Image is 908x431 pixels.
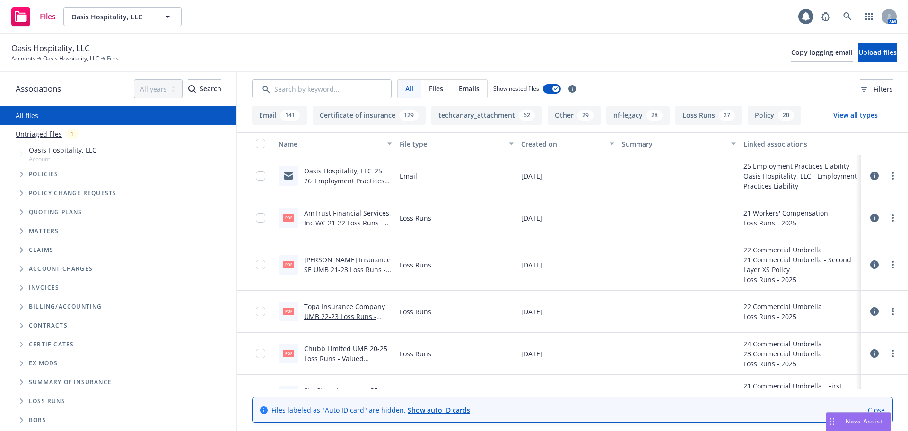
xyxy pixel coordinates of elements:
[719,110,735,121] div: 27
[29,379,112,385] span: Summary of insurance
[29,361,58,366] span: Ex Mods
[606,106,670,125] button: nf-legacy
[304,344,387,373] a: Chubb Limited UMB 20-25 Loss Runs - Valued [DATE].pdf
[279,139,382,149] div: Name
[304,208,391,237] a: AmTrust Financial Services, Inc WC 21-22 Loss Runs - Valued [DATE].pdf
[256,307,265,316] input: Toggle Row Selected
[838,7,857,26] a: Search
[188,79,221,98] button: SearchSearch
[748,106,801,125] button: Policy
[280,110,300,121] div: 141
[858,48,897,57] span: Upload files
[740,132,861,155] button: Linked associations
[256,171,265,181] input: Toggle Row Selected
[29,190,116,196] span: Policy change requests
[283,350,294,357] span: pdf
[0,297,236,430] div: Folder Tree Example
[16,111,38,120] a: All files
[887,212,899,224] a: more
[8,3,60,30] a: Files
[400,260,431,270] span: Loss Runs
[29,247,53,253] span: Claims
[188,80,221,98] div: Search
[29,417,46,423] span: BORs
[743,218,828,228] div: Loss Runs - 2025
[743,311,822,321] div: Loss Runs - 2025
[521,139,604,149] div: Created on
[405,84,413,94] span: All
[252,106,307,125] button: Email
[521,307,542,317] span: [DATE]
[63,7,182,26] button: Oasis Hospitality, LLC
[517,132,619,155] button: Created on
[873,84,893,94] span: Filters
[743,255,857,275] div: 21 Commercial Umbrella - Second Layer XS Policy
[29,398,65,404] span: Loss Runs
[0,143,236,297] div: Tree Example
[313,106,426,125] button: Certificate of insurance
[743,275,857,284] div: Loss Runs - 2025
[16,83,61,95] span: Associations
[29,304,102,310] span: Billing/Accounting
[188,85,196,93] svg: Search
[826,413,838,431] div: Drag to move
[846,417,883,425] span: Nova Assist
[408,405,470,414] a: Show auto ID cards
[271,405,470,415] span: Files labeled as "Auto ID card" are hidden.
[283,308,294,315] span: pdf
[29,209,82,215] span: Quoting plans
[400,349,431,359] span: Loss Runs
[818,106,893,125] button: View all types
[29,145,96,155] span: Oasis Hospitality, LLC
[304,302,385,331] a: Topa Insurance Company UMB 22-23 Loss Runs - Valued [DATE].pdf
[11,54,35,63] a: Accounts
[304,166,384,205] a: Oasis Hospitality, LLC_25-26_Employment Practices Liability_Notice of Cancellation eff [DATE]
[304,386,378,415] a: StarStone Insurance SE UMB 21-22 Loss Runs - Valued [DATE].pdf
[107,54,119,63] span: Files
[618,132,739,155] button: Summary
[816,7,835,26] a: Report a Bug
[743,359,822,369] div: Loss Runs - 2025
[304,255,391,284] a: [PERSON_NAME] Insurance SE UMB 21-23 Loss Runs - Valued [DATE].pdf
[868,405,885,415] a: Close
[743,245,857,255] div: 22 Commercial Umbrella
[791,43,853,62] button: Copy logging email
[43,54,99,63] a: Oasis Hospitality, LLC
[400,139,503,149] div: File type
[11,42,90,54] span: Oasis Hospitality, LLC
[646,110,663,121] div: 28
[860,7,879,26] a: Switch app
[826,412,891,431] button: Nova Assist
[675,106,742,125] button: Loss Runs
[431,106,542,125] button: techcanary_attachment
[519,110,535,121] div: 62
[743,139,857,149] div: Linked associations
[283,214,294,221] span: pdf
[40,13,56,20] span: Files
[396,132,517,155] button: File type
[459,84,480,94] span: Emails
[256,213,265,223] input: Toggle Row Selected
[743,339,822,349] div: 24 Commercial Umbrella
[256,139,265,148] input: Select all
[743,302,822,311] div: 22 Commercial Umbrella
[400,307,431,317] span: Loss Runs
[622,139,725,149] div: Summary
[577,110,594,121] div: 29
[256,349,265,358] input: Toggle Row Selected
[399,110,419,121] div: 129
[887,348,899,359] a: more
[791,48,853,57] span: Copy logging email
[887,306,899,317] a: more
[252,79,392,98] input: Search by keyword...
[521,213,542,223] span: [DATE]
[743,208,828,218] div: 21 Workers' Compensation
[521,349,542,359] span: [DATE]
[778,110,794,121] div: 20
[400,171,417,181] span: Email
[743,161,857,191] div: 25 Employment Practices Liability - Oasis Hospitality, LLC - Employment Practices Liability
[283,261,294,268] span: pdf
[429,84,443,94] span: Files
[29,155,96,163] span: Account
[858,43,897,62] button: Upload files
